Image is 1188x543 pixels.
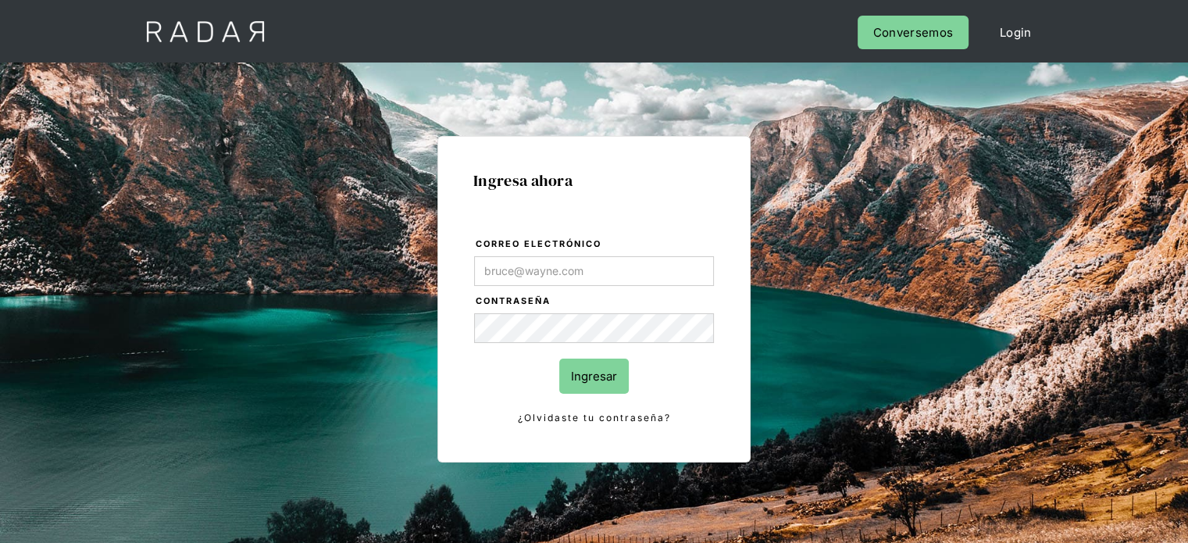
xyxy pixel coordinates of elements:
form: Login Form [473,236,715,427]
a: Conversemos [858,16,969,49]
h1: Ingresa ahora [473,172,715,189]
a: ¿Olvidaste tu contraseña? [474,409,714,427]
a: Login [984,16,1047,49]
label: Contraseña [476,294,714,309]
input: bruce@wayne.com [474,256,714,286]
input: Ingresar [559,359,629,394]
label: Correo electrónico [476,237,714,252]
